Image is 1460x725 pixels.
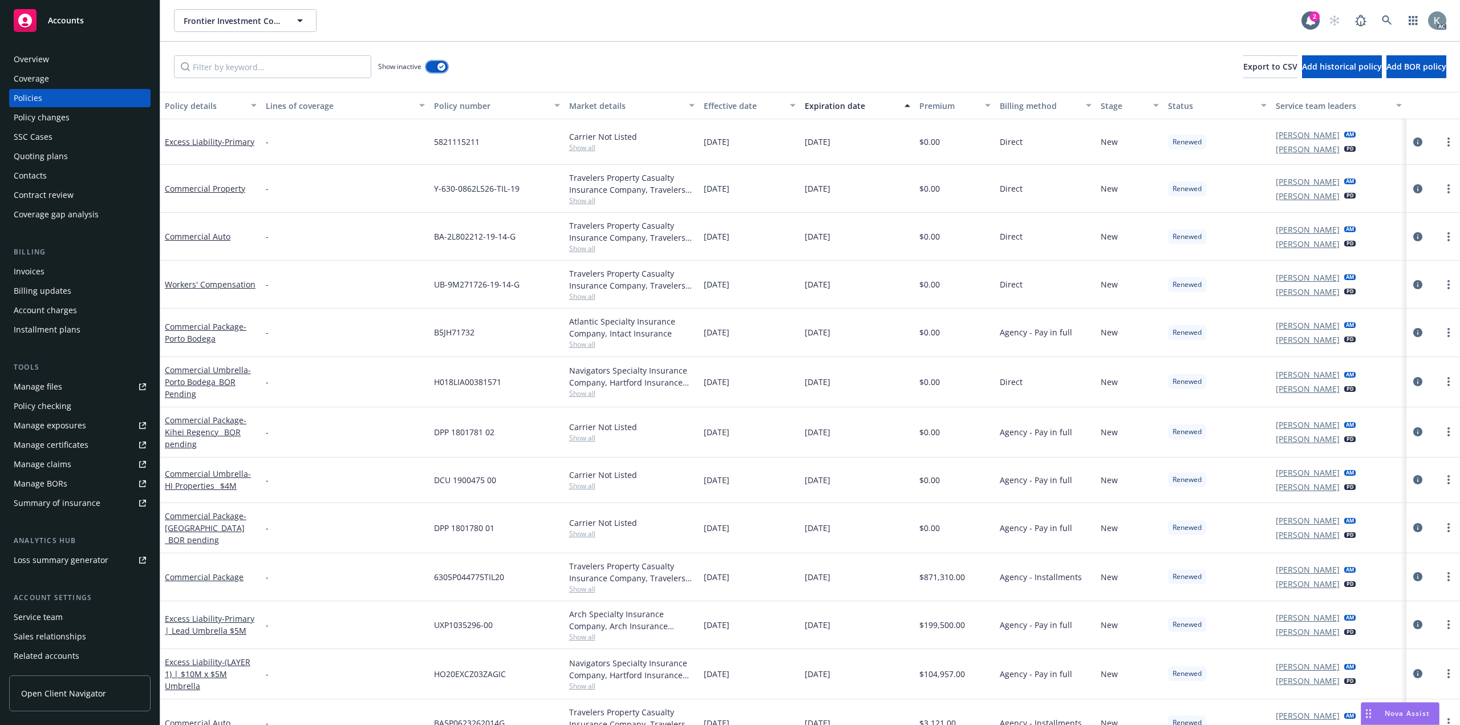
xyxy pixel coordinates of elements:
a: [PERSON_NAME] [1276,675,1340,687]
div: Contacts [14,167,47,185]
button: Effective date [699,92,800,119]
span: - Porto Bodega [165,321,246,344]
span: New [1101,571,1118,583]
a: Billing updates [9,282,151,300]
span: [DATE] [805,619,830,631]
a: Excess Liability [165,613,254,636]
span: Export to CSV [1243,61,1297,72]
a: Invoices [9,262,151,281]
a: [PERSON_NAME] [1276,710,1340,722]
div: Coverage gap analysis [14,205,99,224]
span: $0.00 [919,278,940,290]
a: circleInformation [1411,667,1425,681]
a: Policy changes [9,108,151,127]
div: Billing method [1000,100,1079,112]
a: more [1442,425,1455,439]
div: Expiration date [805,100,898,112]
a: [PERSON_NAME] [1276,611,1340,623]
span: Add historical policy [1302,61,1382,72]
div: Carrier Not Listed [569,517,695,529]
button: Billing method [995,92,1096,119]
span: UXP1035296-00 [434,619,493,631]
a: more [1442,135,1455,149]
div: Related accounts [14,647,79,665]
div: Travelers Property Casualty Insurance Company, Travelers Insurance [569,560,695,584]
a: circleInformation [1411,326,1425,339]
span: B5JH71732 [434,326,474,338]
span: $199,500.00 [919,619,965,631]
span: Renewed [1173,280,1202,290]
span: Agency - Pay in full [1000,668,1072,680]
span: Agency - Pay in full [1000,426,1072,438]
div: Quoting plans [14,147,68,165]
button: Market details [565,92,699,119]
span: $0.00 [919,522,940,534]
span: Renewed [1173,327,1202,338]
span: Open Client Navigator [21,687,106,699]
div: Loss summary generator [14,551,108,569]
img: photo [1428,11,1446,30]
span: New [1101,326,1118,338]
a: circleInformation [1411,230,1425,244]
span: DPP 1801780 01 [434,522,494,534]
span: [DATE] [805,183,830,195]
span: Renewed [1173,669,1202,679]
span: Accounts [48,16,84,25]
a: Workers' Compensation [165,279,255,290]
a: more [1442,667,1455,681]
a: Policy checking [9,397,151,415]
span: [DATE] [805,376,830,388]
span: [DATE] [704,571,729,583]
span: $0.00 [919,136,940,148]
div: Arch Specialty Insurance Company, Arch Insurance Company, RT Specialty Insurance Services, LLC (R... [569,608,695,632]
div: Travelers Property Casualty Insurance Company, Travelers Insurance [569,220,695,244]
button: Lines of coverage [261,92,429,119]
input: Filter by keyword... [174,55,371,78]
span: - [266,230,269,242]
a: more [1442,521,1455,534]
span: Agency - Pay in full [1000,619,1072,631]
a: [PERSON_NAME] [1276,319,1340,331]
div: Stage [1101,100,1146,112]
span: Renewed [1173,572,1202,582]
span: $0.00 [919,230,940,242]
button: Status [1163,92,1271,119]
span: [DATE] [704,183,729,195]
a: Manage BORs [9,475,151,493]
span: $0.00 [919,426,940,438]
a: [PERSON_NAME] [1276,368,1340,380]
span: New [1101,376,1118,388]
span: [DATE] [805,522,830,534]
a: circleInformation [1411,278,1425,291]
a: Related accounts [9,647,151,665]
span: [DATE] [704,426,729,438]
a: Account charges [9,301,151,319]
a: Service team [9,608,151,626]
span: [DATE] [704,230,729,242]
div: Premium [919,100,979,112]
div: Atlantic Specialty Insurance Company, Intact Insurance [569,315,695,339]
span: HO20EXCZ03ZAGIC [434,668,506,680]
a: Commercial Package [165,321,246,344]
span: - [266,326,269,338]
button: Service team leaders [1271,92,1406,119]
span: Direct [1000,278,1023,290]
div: Tools [9,362,151,373]
div: Account settings [9,592,151,604]
button: Nova Assist [1361,702,1439,725]
span: Renewed [1173,376,1202,387]
a: Commercial Package [165,572,244,582]
a: Manage claims [9,455,151,473]
a: [PERSON_NAME] [1276,272,1340,283]
a: circleInformation [1411,618,1425,631]
div: Service team [14,608,63,626]
div: Installment plans [14,321,80,339]
div: Billing updates [14,282,71,300]
a: Accounts [9,5,151,37]
span: - [266,426,269,438]
a: [PERSON_NAME] [1276,334,1340,346]
div: Manage BORs [14,475,67,493]
a: Coverage gap analysis [9,205,151,224]
span: - Kihei Regency _BOR pending [165,415,246,449]
div: Contract review [14,186,74,204]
